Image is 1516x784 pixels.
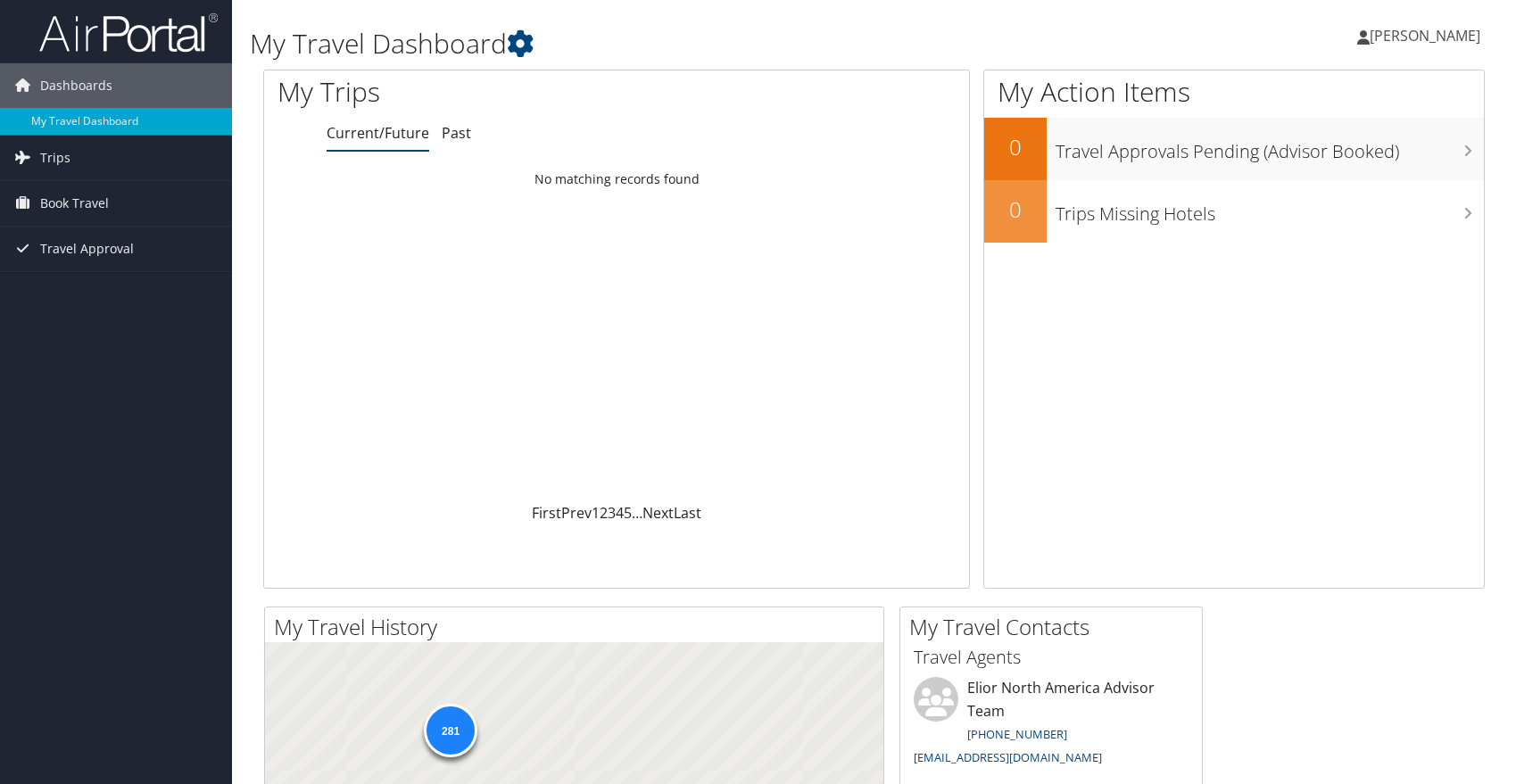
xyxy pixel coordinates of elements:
[616,503,624,523] a: 4
[967,726,1067,742] a: [PHONE_NUMBER]
[40,227,134,271] span: Travel Approval
[1056,130,1484,164] h3: Travel Approvals Pending (Advisor Booked)
[642,503,674,523] a: Next
[561,503,592,523] a: Prev
[984,73,1484,111] h1: My Action Items
[39,12,218,54] img: airportal-logo.png
[424,704,477,757] div: 281
[608,503,616,523] a: 3
[250,25,1082,62] h1: My Travel Dashboard
[264,163,969,195] td: No matching records found
[984,194,1047,225] h2: 0
[327,123,429,143] a: Current/Future
[909,612,1202,642] h2: My Travel Contacts
[905,677,1197,772] li: Elior North America Advisor Team
[624,503,632,523] a: 5
[278,73,662,111] h1: My Trips
[984,180,1484,243] a: 0Trips Missing Hotels
[674,503,701,523] a: Last
[1056,193,1484,227] h3: Trips Missing Hotels
[632,503,642,523] span: …
[40,63,112,108] span: Dashboards
[40,136,70,180] span: Trips
[1357,9,1498,62] a: [PERSON_NAME]
[984,118,1484,180] a: 0Travel Approvals Pending (Advisor Booked)
[274,612,883,642] h2: My Travel History
[1370,26,1480,45] span: [PERSON_NAME]
[914,645,1189,670] h3: Travel Agents
[442,123,471,143] a: Past
[532,503,561,523] a: First
[984,132,1047,162] h2: 0
[40,181,109,226] span: Book Travel
[914,749,1102,765] a: [EMAIL_ADDRESS][DOMAIN_NAME]
[600,503,608,523] a: 2
[592,503,600,523] a: 1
